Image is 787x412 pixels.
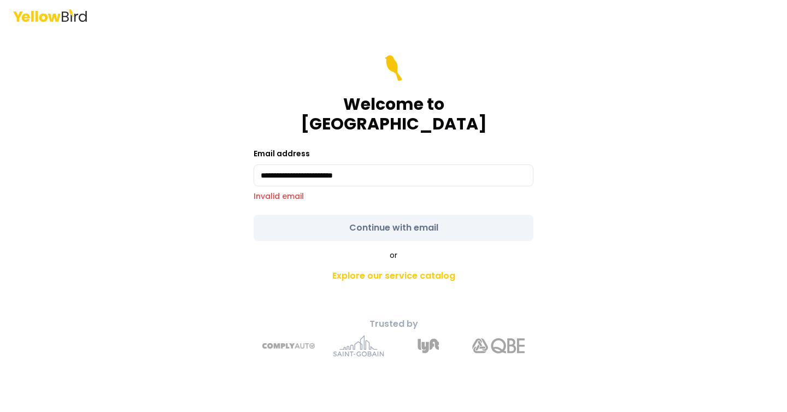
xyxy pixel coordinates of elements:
a: Explore our service catalog [201,265,586,287]
p: Invalid email [254,191,533,202]
label: Email address [254,148,310,159]
h1: Welcome to [GEOGRAPHIC_DATA] [254,95,533,134]
p: Trusted by [201,317,586,331]
span: or [390,250,397,261]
